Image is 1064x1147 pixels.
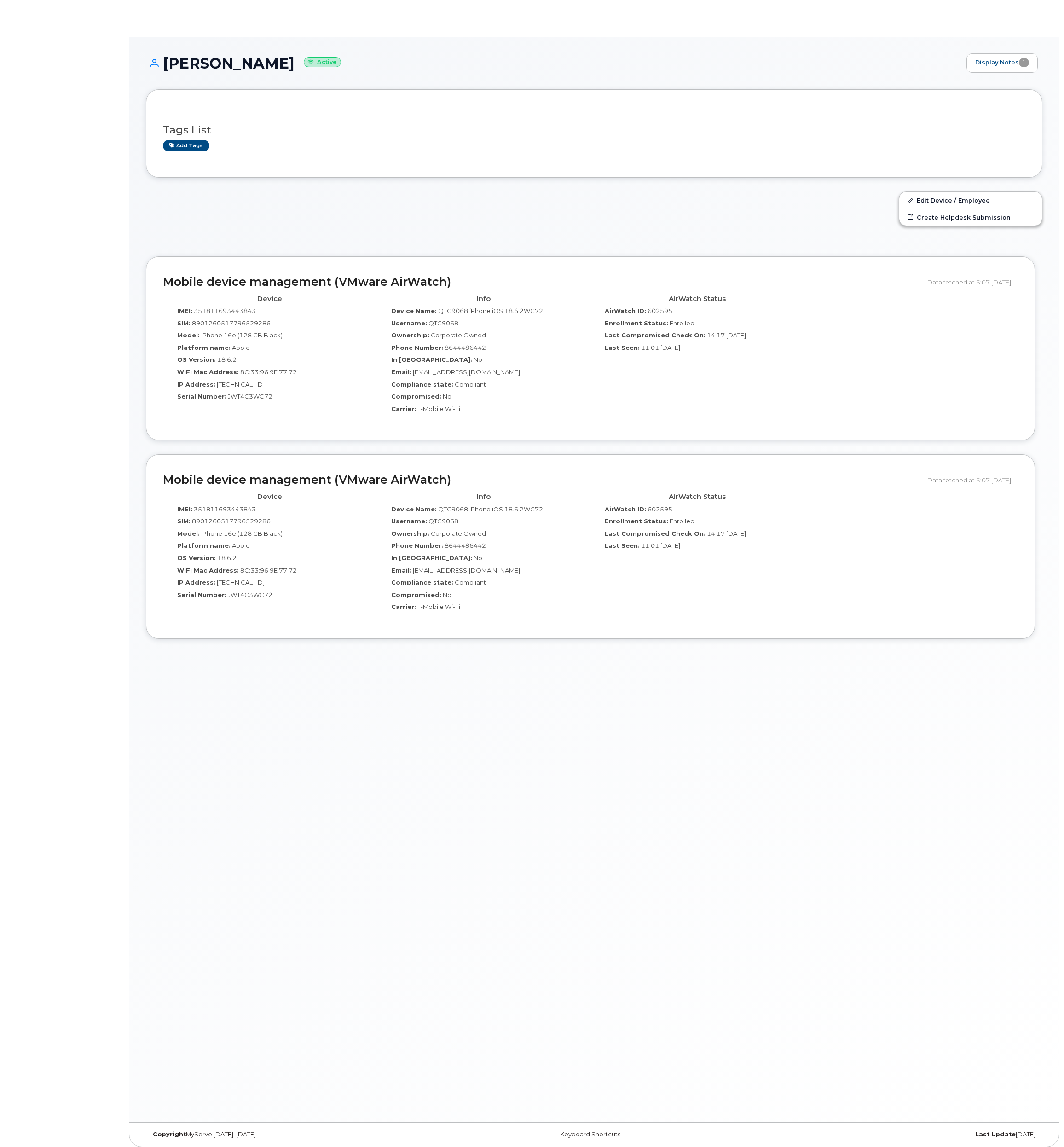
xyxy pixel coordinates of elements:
span: 8644486442 [445,344,486,351]
span: JWT4C3WC72 [228,393,272,400]
label: Platform name: [177,541,231,550]
h2: Mobile device management (VMware AirWatch) [163,276,920,289]
label: Compromised: [391,392,441,401]
label: AirWatch ID: [605,307,646,315]
span: Compliant [455,579,486,586]
span: T-Mobile Wi-Fi [417,405,460,412]
span: 602595 [648,505,672,513]
small: Active [304,57,341,68]
span: [TECHNICAL_ID] [217,579,265,586]
label: Model: [177,331,200,340]
h3: Tags List [163,124,1025,136]
h1: [PERSON_NAME] [146,55,962,71]
label: Device Name: [391,505,437,514]
label: OS Version: [177,554,216,562]
h4: AirWatch Status [597,295,798,303]
h2: Mobile device management (VMware AirWatch) [163,474,920,487]
span: 8901260517796529286 [192,319,271,327]
label: Platform name: [177,343,231,352]
label: Serial Number: [177,591,226,599]
span: [TECHNICAL_ID] [217,381,265,388]
a: Edit Device / Employee [899,192,1042,209]
label: Model: [177,529,200,538]
label: Phone Number: [391,541,443,550]
h4: Info [384,493,584,501]
span: No [443,393,451,400]
label: Last Compromised Check On: [605,529,705,538]
label: Carrier: [391,602,416,611]
label: In [GEOGRAPHIC_DATA]: [391,554,472,562]
strong: Last Update [975,1131,1016,1138]
span: 11:01 [DATE] [641,542,680,549]
label: WiFi Mac Address: [177,566,239,575]
span: 18.6.2 [217,554,237,562]
span: 18.6.2 [217,356,237,363]
div: Data fetched at 5:07 [DATE] [927,273,1018,291]
label: Phone Number: [391,343,443,352]
label: AirWatch ID: [605,505,646,514]
a: Create Helpdesk Submission [899,209,1042,226]
span: 8901260517796529286 [192,517,271,525]
label: Serial Number: [177,392,226,401]
span: Apple [232,542,250,549]
span: QTC9068 iPhone iOS 18.6.2WC72 [438,307,543,314]
label: Device Name: [391,307,437,315]
label: IP Address: [177,380,215,389]
h4: Info [384,295,584,303]
span: 8C:33:96:9E:77:72 [240,567,297,574]
span: No [474,356,482,363]
span: [EMAIL_ADDRESS][DOMAIN_NAME] [413,567,520,574]
label: WiFi Mac Address: [177,368,239,377]
div: Data fetched at 5:07 [DATE] [927,471,1018,489]
label: Last Seen: [605,343,640,352]
span: Compliant [455,381,486,388]
label: Last Compromised Check On: [605,331,705,340]
span: 14:17 [DATE] [707,530,746,537]
label: SIM: [177,319,191,328]
span: Corporate Owned [431,331,486,339]
label: Compromised: [391,591,441,599]
div: [DATE] [744,1131,1042,1138]
label: IP Address: [177,578,215,587]
span: iPhone 16e (128 GB Black) [201,530,283,537]
label: Enrollment Status: [605,319,668,328]
span: 8644486442 [445,542,486,549]
label: SIM: [177,517,191,526]
h4: Device [170,493,370,501]
h4: Device [170,295,370,303]
h4: AirWatch Status [597,493,798,501]
div: MyServe [DATE]–[DATE] [146,1131,445,1138]
label: Username: [391,319,427,328]
label: Username: [391,517,427,526]
label: Email: [391,566,411,575]
span: 351811693443843 [194,307,256,314]
a: Display Notes1 [966,53,1038,73]
strong: Copyright [153,1131,186,1138]
span: QTC9068 [428,319,458,327]
span: [EMAIL_ADDRESS][DOMAIN_NAME] [413,368,520,376]
span: 14:17 [DATE] [707,331,746,339]
label: Compliance state: [391,578,453,587]
span: Enrolled [670,319,694,327]
span: 11:01 [DATE] [641,344,680,351]
label: Carrier: [391,405,416,413]
label: Ownership: [391,529,429,538]
span: No [443,591,451,598]
span: 1 [1019,58,1029,67]
label: IMEI: [177,505,192,514]
label: Compliance state: [391,380,453,389]
label: IMEI: [177,307,192,315]
span: QTC9068 [428,517,458,525]
label: Email: [391,368,411,377]
span: 602595 [648,307,672,314]
span: 351811693443843 [194,505,256,513]
span: 8C:33:96:9E:77:72 [240,368,297,376]
span: Apple [232,344,250,351]
a: Keyboard Shortcuts [560,1131,620,1138]
span: QTC9068 iPhone iOS 18.6.2WC72 [438,505,543,513]
label: Last Seen: [605,541,640,550]
span: Corporate Owned [431,530,486,537]
label: OS Version: [177,355,216,364]
span: No [474,554,482,562]
label: In [GEOGRAPHIC_DATA]: [391,355,472,364]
